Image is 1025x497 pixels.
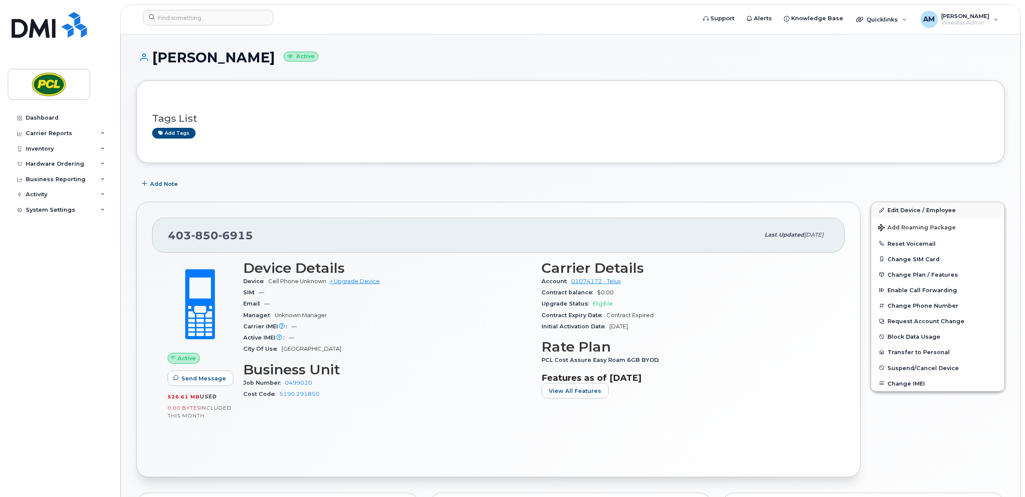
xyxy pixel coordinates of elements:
span: — [289,334,294,341]
button: Change SIM Card [871,251,1004,267]
span: Manager [243,312,275,318]
span: Active IMEI [243,334,289,341]
small: Active [284,52,318,62]
button: Add Roaming Package [871,218,1004,236]
span: — [259,289,264,296]
a: Add tags [152,128,196,139]
h3: Rate Plan [542,339,829,355]
span: Add Note [150,180,178,188]
span: SIM [243,289,259,296]
button: View All Features [542,383,609,398]
span: [DATE] [804,232,823,238]
span: included this month [168,404,232,419]
span: Job Number [243,380,285,386]
span: Contract Expired [606,312,654,318]
span: Active [177,354,196,362]
a: Edit Device / Employee [871,202,1004,218]
a: 01074172 - Telus [571,278,621,284]
a: 0499020 [285,380,312,386]
a: 5190.291850 [279,391,319,397]
span: City Of Use [243,346,281,352]
span: [GEOGRAPHIC_DATA] [281,346,341,352]
span: Last updated [765,232,804,238]
span: Unknown Manager [275,312,327,318]
span: View All Features [549,387,601,395]
span: Send Message [181,374,226,383]
button: Block Data Usage [871,329,1004,344]
span: Device [243,278,268,284]
span: $0.00 [597,289,614,296]
span: 6915 [218,229,253,242]
span: Suspend/Cancel Device [887,364,959,371]
button: Send Message [168,370,233,386]
span: PCL Cost Assure Easy Roam 6GB BYOD [542,357,663,363]
span: Contract Expiry Date [542,312,606,318]
button: Reset Voicemail [871,236,1004,251]
span: Contract balance [542,289,597,296]
button: Change IMEI [871,376,1004,391]
h3: Device Details [243,260,531,276]
button: Change Phone Number [871,298,1004,313]
a: + Upgrade Device [330,278,380,284]
span: Enable Call Forwarding [887,287,957,293]
span: Change Plan / Features [887,271,958,278]
span: Add Roaming Package [878,224,956,232]
span: used [200,393,217,400]
h3: Business Unit [243,362,531,377]
span: Email [243,300,264,307]
span: [DATE] [609,323,628,330]
button: Request Account Change [871,313,1004,329]
span: — [264,300,270,307]
button: Transfer to Personal [871,344,1004,360]
span: Carrier IMEI [243,323,291,330]
button: Change Plan / Features [871,267,1004,282]
span: 850 [191,229,218,242]
h3: Carrier Details [542,260,829,276]
span: Upgrade Status [542,300,593,307]
button: Add Note [136,176,185,191]
span: 526.61 MB [168,394,200,400]
span: 403 [168,229,253,242]
span: — [291,323,297,330]
button: Suspend/Cancel Device [871,360,1004,376]
h3: Features as of [DATE] [542,373,829,383]
h3: Tags List [152,113,989,124]
span: Cost Code [243,391,279,397]
span: Cell Phone Unknown [268,278,326,284]
span: 0.00 Bytes [168,405,200,411]
span: Initial Activation Date [542,323,609,330]
span: Eligible [593,300,613,307]
button: Enable Call Forwarding [871,282,1004,298]
span: Account [542,278,571,284]
h1: [PERSON_NAME] [136,50,1005,65]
